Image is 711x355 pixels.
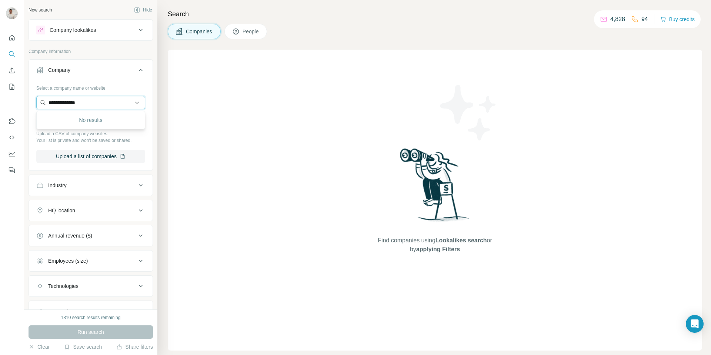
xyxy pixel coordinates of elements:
p: Company information [29,48,153,55]
div: No results [38,113,143,127]
button: Company [29,61,153,82]
span: Lookalikes search [435,237,487,243]
button: Annual revenue ($) [29,227,153,245]
div: Company [48,66,70,74]
p: 94 [641,15,648,24]
img: Avatar [6,7,18,19]
div: New search [29,7,52,13]
div: Keywords [48,308,71,315]
p: Upload a CSV of company websites. [36,130,145,137]
img: Surfe Illustration - Woman searching with binoculars [397,146,474,229]
button: Dashboard [6,147,18,160]
div: Open Intercom Messenger [686,315,704,333]
div: HQ location [48,207,75,214]
p: Your list is private and won't be saved or shared. [36,137,145,144]
div: Technologies [48,282,79,290]
span: applying Filters [416,246,460,252]
div: Employees (size) [48,257,88,265]
button: Share filters [116,343,153,351]
button: Search [6,47,18,61]
p: 4,828 [610,15,625,24]
button: Industry [29,176,153,194]
span: Companies [186,28,213,35]
button: Employees (size) [29,252,153,270]
button: Company lookalikes [29,21,153,39]
button: My lists [6,80,18,93]
button: Technologies [29,277,153,295]
div: 1810 search results remaining [61,314,121,321]
span: Find companies using or by [375,236,494,254]
button: Upload a list of companies [36,150,145,163]
h4: Search [168,9,702,19]
button: Clear [29,343,50,351]
button: Feedback [6,163,18,177]
div: Annual revenue ($) [48,232,92,239]
img: Surfe Illustration - Stars [435,79,502,146]
div: Company lookalikes [50,26,96,34]
button: Use Surfe API [6,131,18,144]
button: Use Surfe on LinkedIn [6,115,18,128]
div: Industry [48,182,67,189]
button: Keywords [29,302,153,320]
button: HQ location [29,202,153,219]
span: People [243,28,260,35]
button: Quick start [6,31,18,44]
div: Select a company name or website [36,82,145,92]
button: Enrich CSV [6,64,18,77]
button: Buy credits [660,14,695,24]
button: Hide [129,4,157,16]
button: Save search [64,343,102,351]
